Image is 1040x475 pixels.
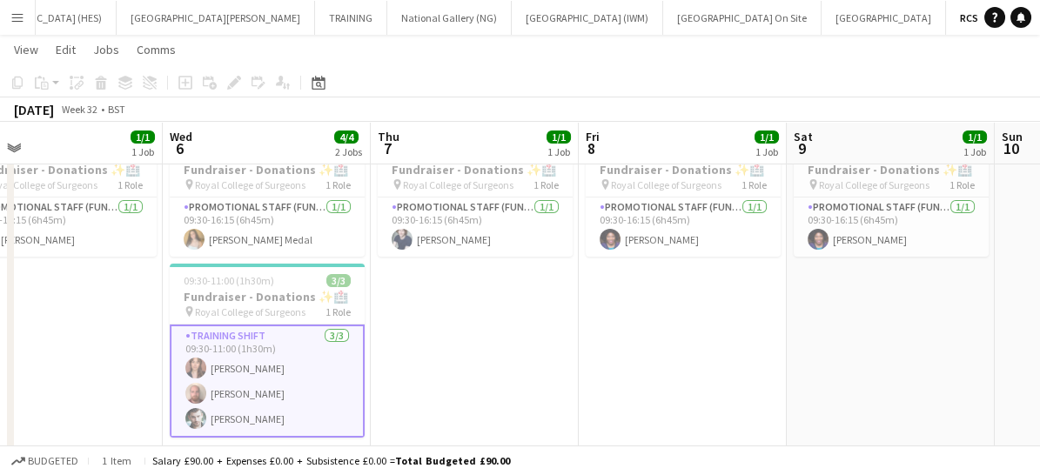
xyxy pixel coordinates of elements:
h3: Fundraiser - Donations ✨🏥 [170,289,365,304]
app-card-role: Training shift3/309:30-11:00 (1h30m)[PERSON_NAME][PERSON_NAME][PERSON_NAME] [170,324,365,438]
span: 1 Role [949,178,975,191]
button: [GEOGRAPHIC_DATA] (IWM) [512,1,663,35]
span: Edit [56,42,76,57]
span: Royal College of Surgeons [819,178,929,191]
span: 1 Role [533,178,559,191]
a: Jobs [86,38,126,61]
app-card-role: Promotional Staff (Fundraiser)1/109:30-16:15 (6h45m)[PERSON_NAME] [586,197,781,257]
button: [GEOGRAPHIC_DATA][PERSON_NAME] [117,1,315,35]
span: 1/1 [963,130,987,144]
span: Week 32 [57,103,101,116]
app-job-card: 09:30-11:00 (1h30m)3/3Fundraiser - Donations ✨🏥 Royal College of Surgeons1 RoleTraining shift3/30... [170,264,365,438]
span: Royal College of Surgeons [195,178,305,191]
span: Sun [1002,129,1023,144]
span: Sat [794,129,813,144]
app-card-role: Promotional Staff (Fundraiser)1/109:30-16:15 (6h45m)[PERSON_NAME] Medal [170,197,365,257]
span: Wed [170,129,192,144]
app-job-card: 09:30-16:15 (6h45m)1/1Fundraiser - Donations ✨🏥 Royal College of Surgeons1 RolePromotional Staff ... [378,137,573,257]
span: Jobs [93,42,119,57]
span: Total Budgeted £90.00 [395,454,510,467]
app-card-role: Promotional Staff (Fundraiser)1/109:30-16:15 (6h45m)[PERSON_NAME] [378,197,573,257]
h3: Fundraiser - Donations ✨🏥 [586,162,781,177]
div: 1 Job [755,145,778,158]
span: View [14,42,38,57]
span: Royal College of Surgeons [195,305,305,318]
span: 3/3 [326,274,351,287]
span: 4/4 [334,130,359,144]
div: 1 Job [131,145,154,158]
span: Budgeted [28,455,78,467]
div: Salary £90.00 + Expenses £0.00 + Subsistence £0.00 = [152,454,510,467]
h3: Fundraiser - Donations ✨🏥 [378,162,573,177]
span: 1 Role [741,178,767,191]
span: Royal College of Surgeons [611,178,721,191]
span: 1 item [96,454,138,467]
a: View [7,38,45,61]
span: 1 Role [325,305,351,318]
h3: Fundraiser - Donations ✨🏥 [794,162,989,177]
span: 1/1 [755,130,779,144]
app-card-role: Promotional Staff (Fundraiser)1/109:30-16:15 (6h45m)[PERSON_NAME] [794,197,989,257]
button: [GEOGRAPHIC_DATA] On Site [663,1,822,35]
div: 1 Job [547,145,570,158]
button: TRAINING [315,1,387,35]
a: Edit [49,38,83,61]
h3: Fundraiser - Donations ✨🏥 [170,162,365,177]
span: 9 [791,138,813,158]
span: 1/1 [547,130,571,144]
span: 6 [167,138,192,158]
div: [DATE] [14,101,54,118]
span: 1 Role [117,178,143,191]
span: 09:30-11:00 (1h30m) [184,274,274,287]
app-job-card: 09:30-16:15 (6h45m)1/1Fundraiser - Donations ✨🏥 Royal College of Surgeons1 RolePromotional Staff ... [170,137,365,257]
span: 10 [999,138,1023,158]
div: BST [108,103,125,116]
span: 8 [583,138,600,158]
button: National Gallery (NG) [387,1,512,35]
app-job-card: 09:30-16:15 (6h45m)1/1Fundraiser - Donations ✨🏥 Royal College of Surgeons1 RolePromotional Staff ... [586,137,781,257]
span: Comms [137,42,176,57]
button: Budgeted [9,452,81,471]
div: 2 Jobs [335,145,362,158]
app-job-card: 09:30-16:15 (6h45m)1/1Fundraiser - Donations ✨🏥 Royal College of Surgeons1 RolePromotional Staff ... [794,137,989,257]
span: 7 [375,138,399,158]
div: 1 Job [963,145,986,158]
span: Royal College of Surgeons [403,178,513,191]
span: Thu [378,129,399,144]
button: [GEOGRAPHIC_DATA] [822,1,946,35]
a: Comms [130,38,183,61]
span: Fri [586,129,600,144]
span: 1 Role [325,178,351,191]
span: 1/1 [131,130,155,144]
